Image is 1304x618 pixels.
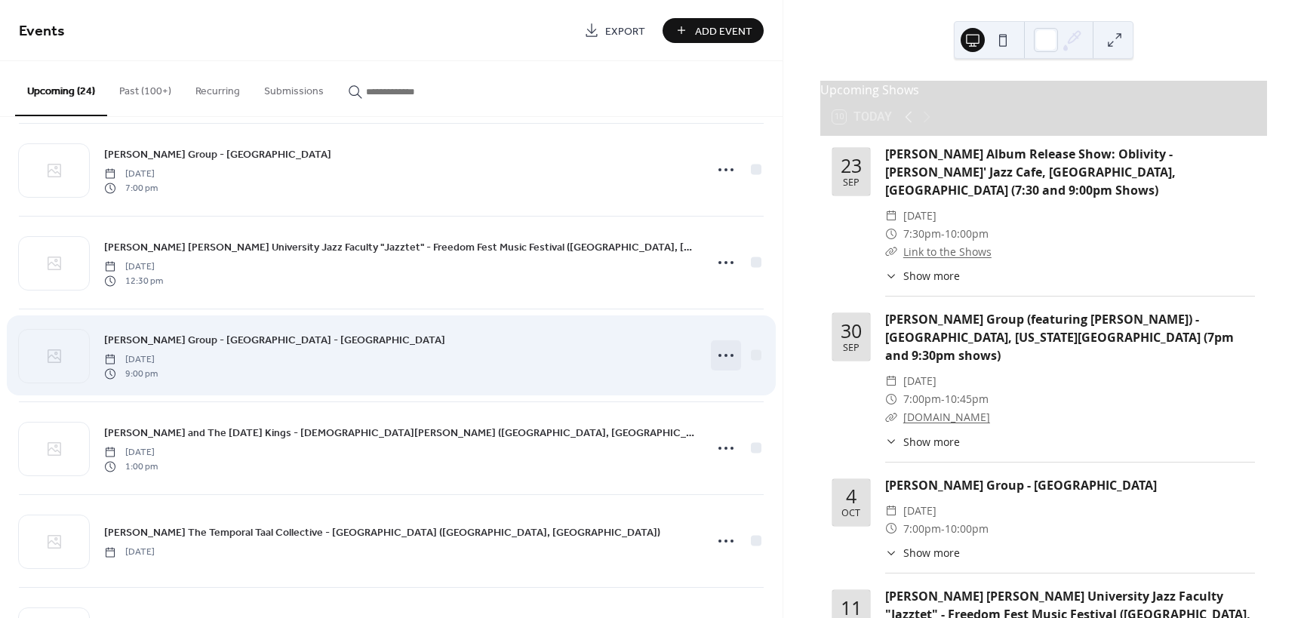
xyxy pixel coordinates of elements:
a: [PERSON_NAME] [PERSON_NAME] University Jazz Faculty "Jazztet" - Freedom Fest Music Festival ([GEO... [104,238,695,256]
span: Export [605,23,645,39]
span: [PERSON_NAME] Group - [GEOGRAPHIC_DATA] - [GEOGRAPHIC_DATA] [104,333,445,349]
span: - [941,520,945,538]
div: ​ [885,390,897,408]
div: Sep [843,178,860,188]
span: 1:00 pm [104,460,158,473]
div: Upcoming Shows [820,81,1267,99]
div: Oct [841,509,860,518]
div: ​ [885,545,897,561]
span: [DATE] [903,372,936,390]
span: 12:30 pm [104,274,163,287]
a: [PERSON_NAME] Group - [GEOGRAPHIC_DATA] [104,146,331,163]
button: Upcoming (24) [15,61,107,116]
span: 10:00pm [945,520,989,538]
span: [DATE] [104,260,163,274]
button: ​Show more [885,434,960,450]
a: Link to the Shows [903,244,992,259]
span: Show more [903,545,960,561]
a: [PERSON_NAME] Group (featuring [PERSON_NAME]) - [GEOGRAPHIC_DATA], [US_STATE][GEOGRAPHIC_DATA] (7... [885,311,1234,364]
div: Sep [843,343,860,353]
span: 7:00 pm [104,181,158,195]
div: ​ [885,520,897,538]
span: 10:45pm [945,390,989,408]
span: Show more [903,434,960,450]
a: [PERSON_NAME] and The [DATE] Kings - [DEMOGRAPHIC_DATA][PERSON_NAME] ([GEOGRAPHIC_DATA], [GEOGRAP... [104,424,695,441]
div: ​ [885,434,897,450]
button: Past (100+) [107,61,183,115]
span: [PERSON_NAME] The Temporal Taal Collective - [GEOGRAPHIC_DATA] ([GEOGRAPHIC_DATA], [GEOGRAPHIC_DA... [104,525,660,541]
div: ​ [885,268,897,284]
span: - [941,225,945,243]
div: [PERSON_NAME] Group - [GEOGRAPHIC_DATA] [885,476,1255,494]
span: [DATE] [903,502,936,520]
a: [PERSON_NAME] Album Release Show: Oblivity - [PERSON_NAME]' Jazz Cafe, [GEOGRAPHIC_DATA], [GEOGRA... [885,146,1176,198]
div: 4 [846,487,857,506]
div: ​ [885,243,897,261]
div: ​ [885,502,897,520]
span: 7:00pm [903,520,941,538]
span: [PERSON_NAME] Group - [GEOGRAPHIC_DATA] [104,147,331,163]
a: Export [573,18,657,43]
span: [DATE] [903,207,936,225]
button: Add Event [663,18,764,43]
div: ​ [885,408,897,426]
div: 11 [841,598,862,617]
span: 9:00 pm [104,367,158,380]
div: ​ [885,225,897,243]
div: 30 [841,321,862,340]
span: [DATE] [104,446,158,460]
span: 10:00pm [945,225,989,243]
span: [DATE] [104,546,155,559]
button: ​Show more [885,268,960,284]
span: 7:00pm [903,390,941,408]
div: ​ [885,207,897,225]
span: Add Event [695,23,752,39]
span: [DATE] [104,168,158,181]
button: Recurring [183,61,252,115]
button: ​Show more [885,545,960,561]
span: 7:30pm [903,225,941,243]
div: ​ [885,372,897,390]
a: [PERSON_NAME] Group - [GEOGRAPHIC_DATA] - [GEOGRAPHIC_DATA] [104,331,445,349]
a: [DOMAIN_NAME] [903,410,990,424]
span: Show more [903,268,960,284]
button: Submissions [252,61,336,115]
span: [PERSON_NAME] [PERSON_NAME] University Jazz Faculty "Jazztet" - Freedom Fest Music Festival ([GEO... [104,240,695,256]
span: Events [19,17,65,46]
a: [PERSON_NAME] The Temporal Taal Collective - [GEOGRAPHIC_DATA] ([GEOGRAPHIC_DATA], [GEOGRAPHIC_DA... [104,524,660,541]
div: 23 [841,156,862,175]
span: [PERSON_NAME] and The [DATE] Kings - [DEMOGRAPHIC_DATA][PERSON_NAME] ([GEOGRAPHIC_DATA], [GEOGRAP... [104,426,695,441]
span: - [941,390,945,408]
span: [DATE] [104,353,158,367]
